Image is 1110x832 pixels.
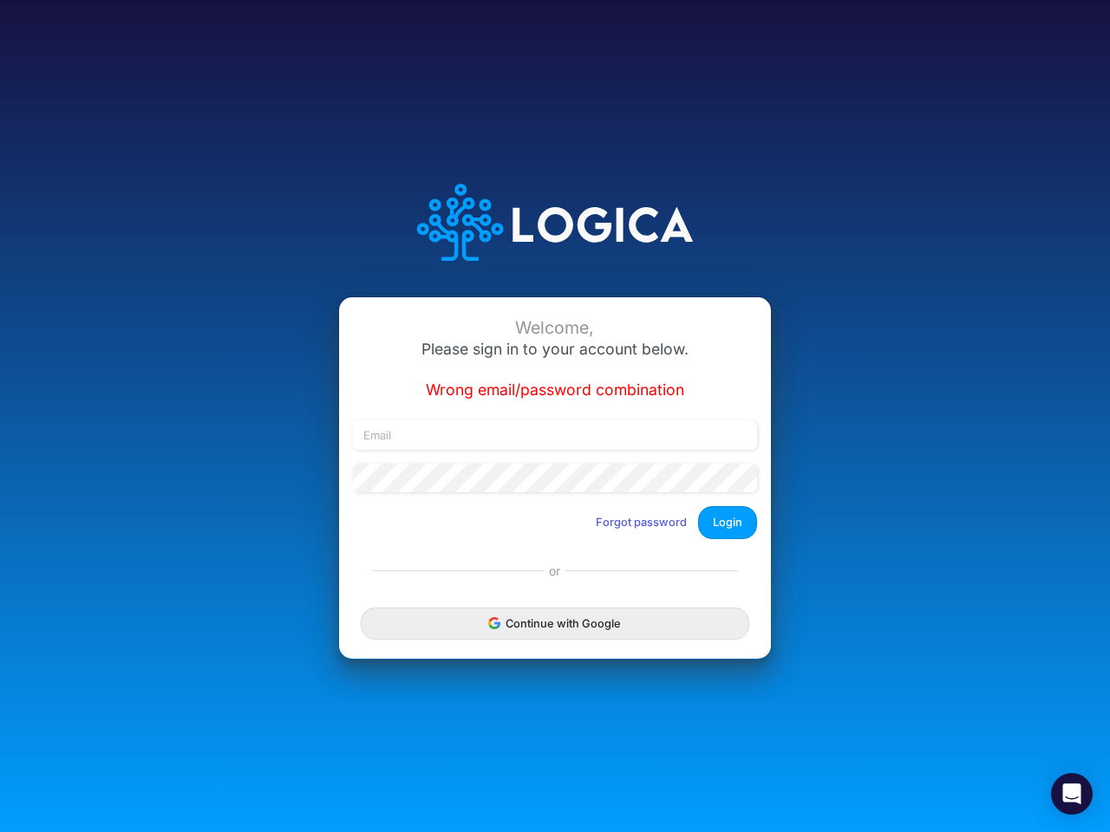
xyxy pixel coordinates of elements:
button: Login [698,506,757,538]
span: Please sign in to your account below. [421,340,689,358]
div: Open Intercom Messenger [1051,773,1093,815]
input: Email [353,420,757,450]
div: Welcome, [353,318,757,338]
span: Wrong email/password combination [426,380,684,399]
button: Continue with Google [361,608,749,640]
button: Forgot password [584,508,698,536]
